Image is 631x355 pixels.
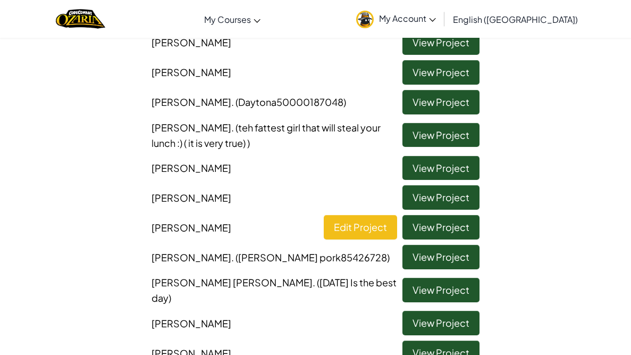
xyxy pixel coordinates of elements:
span: [PERSON_NAME] [152,317,231,329]
a: Edit Project [324,215,397,240]
a: My Account [351,2,441,36]
a: View Project [402,156,479,180]
span: [PERSON_NAME] [152,192,231,204]
img: Home [56,8,105,30]
span: My Courses [204,14,251,25]
a: View Project [402,30,479,55]
span: [PERSON_NAME] [152,36,231,48]
a: View Project [402,185,479,210]
span: [PERSON_NAME] [152,251,390,263]
a: View Project [402,278,479,302]
span: [PERSON_NAME] [152,96,346,108]
span: . ([PERSON_NAME] pork85426728) [231,251,390,263]
span: . (Daytona50000187048) [231,96,346,108]
a: English ([GEOGRAPHIC_DATA]) [448,5,583,34]
img: avatar [356,11,374,28]
a: Ozaria by CodeCombat logo [56,8,105,30]
span: [PERSON_NAME] [152,66,231,78]
span: English ([GEOGRAPHIC_DATA]) [453,14,578,25]
span: . (teh fattest girl that will steal your lunch :) ( it is very true) ) [152,121,381,149]
span: [PERSON_NAME] [152,221,231,234]
a: View Project [402,123,479,147]
span: My Account [379,13,436,24]
a: My Courses [199,5,266,34]
a: View Project [402,60,479,85]
a: View Project [402,311,479,335]
a: View Project [402,245,479,269]
span: [PERSON_NAME] [152,121,381,149]
a: View Project [402,90,479,114]
a: View Project [402,215,479,240]
span: [PERSON_NAME] [152,162,231,174]
span: [PERSON_NAME] [PERSON_NAME] [152,276,397,304]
